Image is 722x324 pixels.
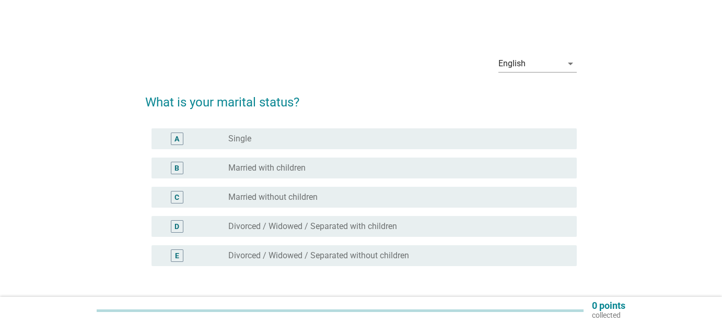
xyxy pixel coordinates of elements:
[174,163,179,174] div: B
[175,250,179,261] div: E
[145,82,576,112] h2: What is your marital status?
[592,310,625,320] p: collected
[228,192,318,202] label: Married without children
[228,163,306,173] label: Married with children
[228,250,409,261] label: Divorced / Widowed / Separated without children
[228,134,251,144] label: Single
[174,221,179,232] div: D
[174,134,179,145] div: A
[174,192,179,203] div: C
[564,57,577,70] i: arrow_drop_down
[498,59,526,68] div: English
[592,301,625,310] p: 0 points
[228,221,397,232] label: Divorced / Widowed / Separated with children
